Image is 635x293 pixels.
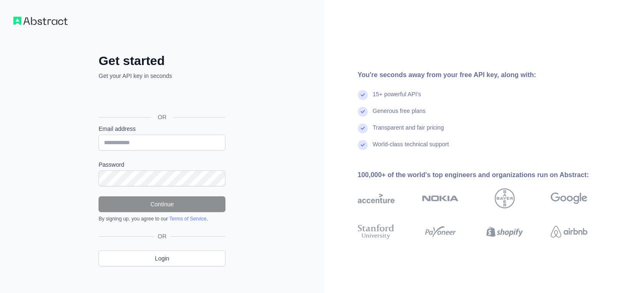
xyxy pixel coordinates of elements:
div: World-class technical support [373,140,449,157]
label: Password [99,160,225,169]
a: Terms of Service [169,216,206,222]
div: Generous free plans [373,107,426,123]
div: You're seconds away from your free API key, along with: [358,70,614,80]
img: check mark [358,90,368,100]
img: check mark [358,107,368,117]
img: payoneer [422,223,459,241]
h2: Get started [99,53,225,68]
a: Login [99,250,225,266]
img: stanford university [358,223,395,241]
img: check mark [358,140,368,150]
label: Email address [99,125,225,133]
img: nokia [422,188,459,208]
div: 100,000+ of the world's top engineers and organizations run on Abstract: [358,170,614,180]
button: Continue [99,196,225,212]
div: Transparent and fair pricing [373,123,444,140]
img: airbnb [551,223,587,241]
iframe: Sign in with Google Button [94,89,228,108]
img: accenture [358,188,395,208]
span: OR [151,113,173,121]
img: check mark [358,123,368,133]
img: bayer [495,188,515,208]
img: Workflow [13,17,68,25]
p: Get your API key in seconds [99,72,225,80]
span: OR [154,232,170,240]
div: By signing up, you agree to our . [99,215,225,222]
div: 15+ powerful API's [373,90,421,107]
img: shopify [486,223,523,241]
img: google [551,188,587,208]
